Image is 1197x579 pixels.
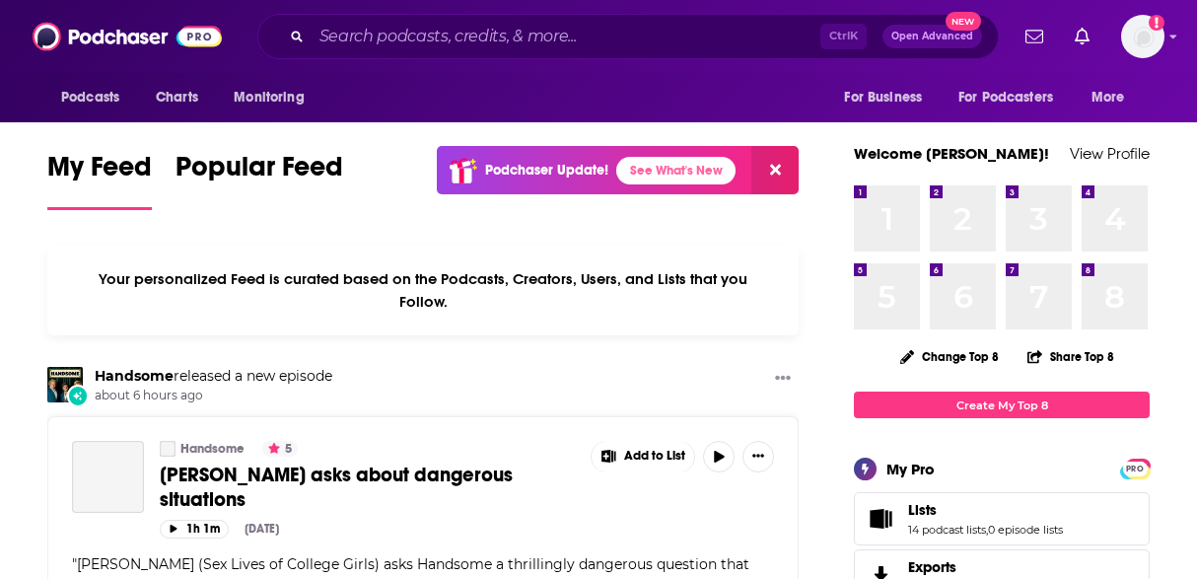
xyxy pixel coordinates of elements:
a: View Profile [1070,144,1150,163]
span: about 6 hours ago [95,388,332,404]
span: [PERSON_NAME] asks about dangerous situations [160,463,513,512]
a: See What's New [616,157,736,184]
span: Exports [908,558,956,576]
a: Handsome [160,441,176,457]
button: 5 [262,441,298,457]
div: Search podcasts, credits, & more... [257,14,999,59]
a: Show notifications dropdown [1067,20,1097,53]
a: My Feed [47,150,152,210]
button: Show More Button [767,367,799,392]
span: Add to List [624,449,685,464]
a: 0 episode lists [988,523,1063,537]
span: Lists [908,501,937,519]
svg: Add a profile image [1149,15,1164,31]
a: Popular Feed [176,150,343,210]
img: Podchaser - Follow, Share and Rate Podcasts [33,18,222,55]
a: Welcome [PERSON_NAME]! [854,144,1049,163]
a: [PERSON_NAME] asks about dangerous situations [160,463,577,512]
span: , [986,523,988,537]
span: More [1091,84,1125,111]
button: open menu [946,79,1082,116]
button: Share Top 8 [1026,337,1115,376]
a: Lists [861,505,900,533]
span: Open Advanced [891,32,973,41]
span: Lists [854,492,1150,545]
button: Open AdvancedNew [882,25,982,48]
button: Change Top 8 [888,344,1011,369]
a: Charts [143,79,210,116]
span: Logged in as LBPublicity2 [1121,15,1164,58]
input: Search podcasts, credits, & more... [312,21,820,52]
h3: released a new episode [95,367,332,386]
a: Create My Top 8 [854,392,1150,418]
span: Monitoring [234,84,304,111]
div: Your personalized Feed is curated based on the Podcasts, Creators, Users, and Lists that you Follow. [47,246,799,335]
button: Show More Button [742,441,774,472]
a: Handsome [95,367,174,385]
p: Podchaser Update! [485,162,608,179]
span: For Business [844,84,922,111]
button: open menu [47,79,145,116]
span: New [946,12,981,31]
a: Handsome [180,441,245,457]
div: New Episode [67,385,89,406]
button: open menu [220,79,329,116]
span: PRO [1123,462,1147,476]
button: open menu [1078,79,1150,116]
span: Charts [156,84,198,111]
a: 14 podcast lists [908,523,986,537]
a: Lists [908,501,1063,519]
button: 1h 1m [160,520,229,539]
span: Ctrl K [820,24,867,49]
div: My Pro [886,460,935,478]
span: My Feed [47,150,152,195]
button: Show More Button [592,441,694,472]
button: Show profile menu [1121,15,1164,58]
span: Popular Feed [176,150,343,195]
span: For Podcasters [958,84,1053,111]
img: Handsome [47,367,83,402]
img: User Profile [1121,15,1164,58]
span: Podcasts [61,84,119,111]
a: PRO [1123,461,1147,475]
a: Show notifications dropdown [1018,20,1051,53]
a: Pauline Chalamet asks about dangerous situations [72,441,144,513]
button: open menu [830,79,947,116]
div: [DATE] [245,522,279,536]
